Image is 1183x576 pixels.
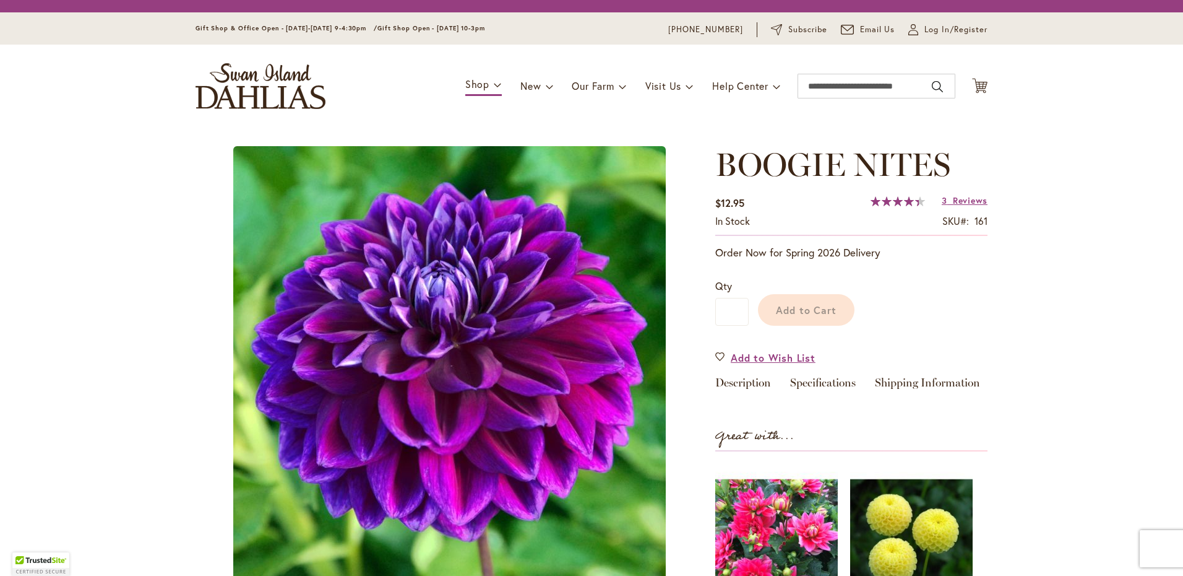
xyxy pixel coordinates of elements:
p: Order Now for Spring 2026 Delivery [715,245,987,260]
span: 3 [942,194,947,206]
button: Search [932,77,943,97]
span: Help Center [712,79,768,92]
span: Log In/Register [924,24,987,36]
a: Subscribe [771,24,827,36]
span: Email Us [860,24,895,36]
iframe: Launch Accessibility Center [9,532,44,567]
div: 89% [871,196,925,206]
a: store logo [196,63,325,109]
a: Add to Wish List [715,351,815,365]
strong: SKU [942,214,969,227]
a: [PHONE_NUMBER] [668,24,743,36]
div: Availability [715,214,750,229]
a: Description [715,377,771,395]
a: Log In/Register [908,24,987,36]
span: Shop [465,77,489,90]
span: Add to Wish List [731,351,815,365]
span: Qty [715,279,732,292]
strong: Great with... [715,426,794,447]
span: Reviews [953,194,987,206]
div: 161 [974,214,987,229]
span: New [520,79,541,92]
span: Gift Shop & Office Open - [DATE]-[DATE] 9-4:30pm / [196,24,377,32]
a: Shipping Information [875,377,980,395]
a: 3 Reviews [942,194,987,206]
span: Gift Shop Open - [DATE] 10-3pm [377,24,485,32]
div: Detailed Product Info [715,377,987,395]
span: In stock [715,214,750,227]
a: Specifications [790,377,856,395]
a: Email Us [841,24,895,36]
span: Our Farm [572,79,614,92]
span: Visit Us [645,79,681,92]
span: $12.95 [715,196,744,209]
span: BOOGIE NITES [715,145,950,184]
span: Subscribe [788,24,827,36]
